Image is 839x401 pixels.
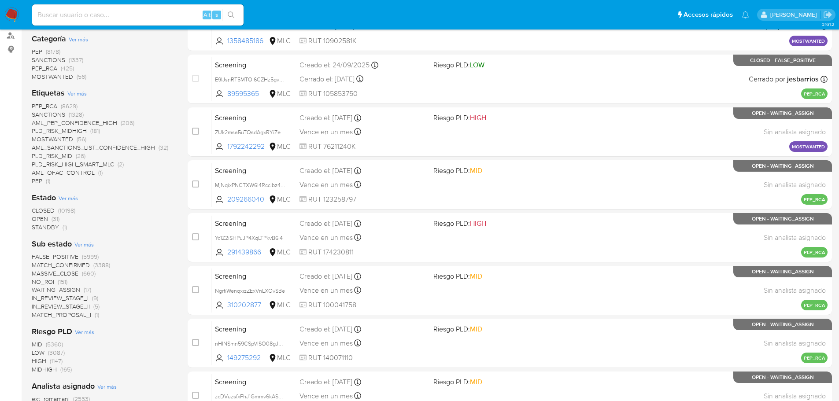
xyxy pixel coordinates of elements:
a: Notificaciones [742,11,749,18]
input: Buscar usuario o caso... [32,9,244,21]
span: Alt [203,11,211,19]
button: search-icon [222,9,240,21]
p: nicolas.tyrkiel@mercadolibre.com [770,11,820,19]
a: Salir [823,10,832,19]
span: Accesos rápidos [684,10,733,19]
span: 3.161.2 [822,21,835,28]
span: s [215,11,218,19]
